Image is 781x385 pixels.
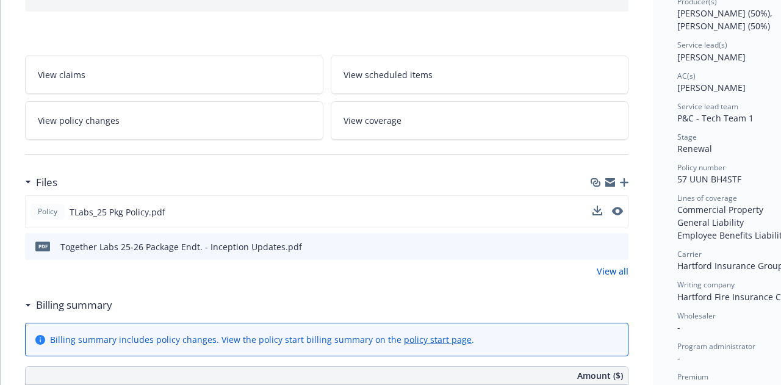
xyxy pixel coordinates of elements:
[592,206,602,218] button: download file
[677,311,716,321] span: Wholesaler
[35,206,60,217] span: Policy
[36,297,112,313] h3: Billing summary
[592,206,602,215] button: download file
[677,7,775,32] span: [PERSON_NAME] (50%), [PERSON_NAME] (50%)
[677,71,696,81] span: AC(s)
[677,143,712,154] span: Renewal
[677,40,727,50] span: Service lead(s)
[60,240,302,253] div: Together Labs 25-26 Package Endt. - Inception Updates.pdf
[597,265,628,278] a: View all
[677,101,738,112] span: Service lead team
[38,114,120,127] span: View policy changes
[38,68,85,81] span: View claims
[677,193,737,203] span: Lines of coverage
[25,56,323,94] a: View claims
[677,341,755,351] span: Program administrator
[677,249,702,259] span: Carrier
[344,114,401,127] span: View coverage
[677,173,741,185] span: 57 UUN BH4STF
[677,132,697,142] span: Stage
[50,333,474,346] div: Billing summary includes policy changes. View the policy start billing summary on the .
[25,101,323,140] a: View policy changes
[577,369,623,382] span: Amount ($)
[613,240,624,253] button: preview file
[677,112,754,124] span: P&C - Tech Team 1
[36,175,57,190] h3: Files
[35,242,50,251] span: pdf
[404,334,472,345] a: policy start page
[331,56,629,94] a: View scheduled items
[612,206,623,218] button: preview file
[612,207,623,215] button: preview file
[25,297,112,313] div: Billing summary
[25,175,57,190] div: Files
[593,240,603,253] button: download file
[70,206,165,218] span: TLabs_25 Pkg Policy.pdf
[677,51,746,63] span: [PERSON_NAME]
[331,101,629,140] a: View coverage
[677,162,725,173] span: Policy number
[344,68,433,81] span: View scheduled items
[677,82,746,93] span: [PERSON_NAME]
[677,322,680,333] span: -
[677,279,735,290] span: Writing company
[677,372,708,382] span: Premium
[677,352,680,364] span: -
